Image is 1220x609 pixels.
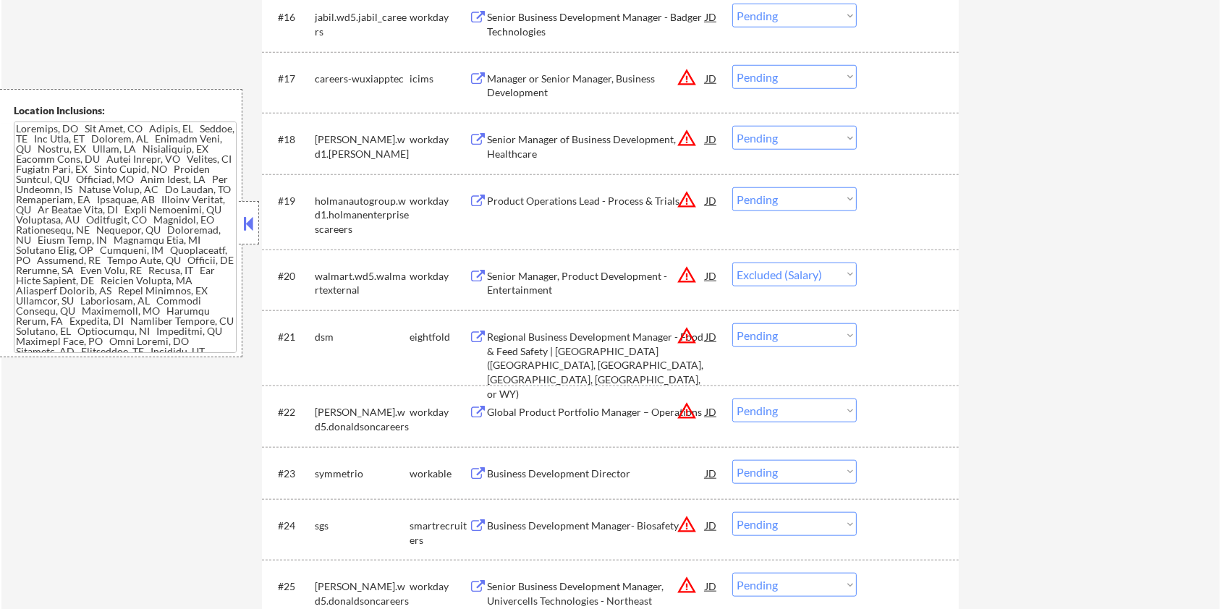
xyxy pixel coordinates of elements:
div: JD [704,512,719,538]
div: #21 [278,330,303,344]
button: warning_amber [677,189,697,210]
div: dsm [315,330,410,344]
div: JD [704,187,719,213]
div: Product Operations Lead - Process & Trials [487,194,706,208]
div: [PERSON_NAME].wd1.[PERSON_NAME] [315,132,410,161]
div: [PERSON_NAME].wd5.donaldsoncareers [315,405,410,433]
button: warning_amber [677,325,697,346]
div: #19 [278,194,303,208]
div: #16 [278,10,303,25]
div: Location Inclusions: [14,103,237,118]
div: Manager or Senior Manager, Business Development [487,72,706,100]
div: icims [410,72,469,86]
div: #22 [278,405,303,420]
div: workable [410,467,469,481]
div: #20 [278,269,303,284]
div: jabil.wd5.jabil_careers [315,10,410,38]
button: warning_amber [677,401,697,421]
button: warning_amber [677,128,697,148]
div: Global Product Portfolio Manager – Operations [487,405,706,420]
div: JD [704,399,719,425]
div: JD [704,4,719,30]
div: JD [704,65,719,91]
div: Senior Business Development Manager - Badger Technologies [487,10,706,38]
div: workday [410,579,469,594]
div: smartrecruiters [410,519,469,547]
div: JD [704,263,719,289]
div: workday [410,194,469,208]
div: JD [704,126,719,152]
div: symmetrio [315,467,410,481]
div: sgs [315,519,410,533]
div: Senior Manager of Business Development, Healthcare [487,132,706,161]
div: careers-wuxiapptec [315,72,410,86]
div: workday [410,405,469,420]
div: Business Development Director [487,467,706,481]
div: workday [410,10,469,25]
div: Regional Business Development Manager - Food & Feed Safety | [GEOGRAPHIC_DATA] ([GEOGRAPHIC_DATA]... [487,330,706,401]
div: Senior Manager, Product Development - Entertainment [487,269,706,297]
div: #23 [278,467,303,481]
button: warning_amber [677,265,697,285]
div: walmart.wd5.walmartexternal [315,269,410,297]
div: #24 [278,519,303,533]
div: Business Development Manager- Biosafety [487,519,706,533]
div: #17 [278,72,303,86]
button: warning_amber [677,67,697,88]
div: JD [704,460,719,486]
div: eightfold [410,330,469,344]
div: Senior Business Development Manager, Univercells Technologies - Northeast [487,579,706,608]
div: holmanautogroup.wd1.holmanenterprisescareers [315,194,410,237]
div: JD [704,323,719,349]
div: #18 [278,132,303,147]
div: #25 [278,579,303,594]
div: workday [410,132,469,147]
button: warning_amber [677,575,697,595]
div: JD [704,573,719,599]
div: workday [410,269,469,284]
div: [PERSON_NAME].wd5.donaldsoncareers [315,579,410,608]
button: warning_amber [677,514,697,535]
